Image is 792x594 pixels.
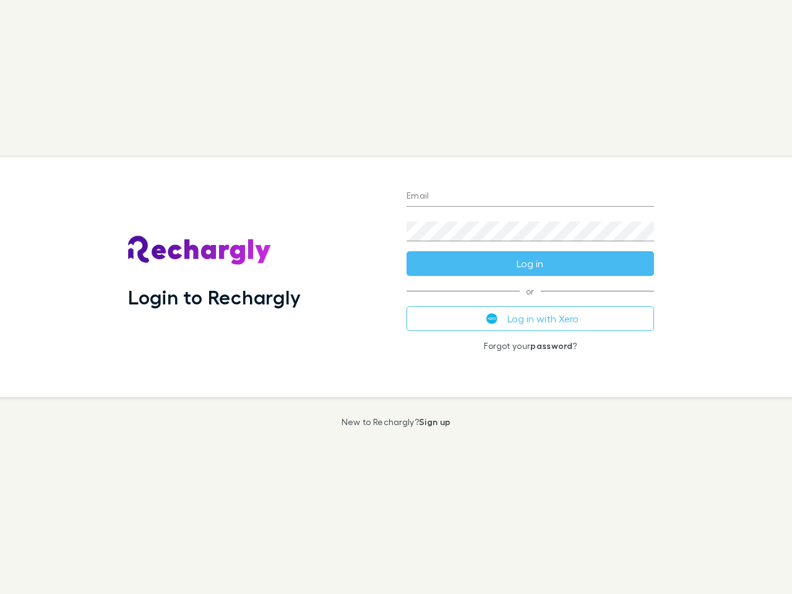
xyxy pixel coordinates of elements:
p: New to Rechargly? [342,417,451,427]
button: Log in [407,251,654,276]
button: Log in with Xero [407,306,654,331]
a: password [530,340,572,351]
img: Rechargly's Logo [128,236,272,265]
h1: Login to Rechargly [128,285,301,309]
span: or [407,291,654,291]
p: Forgot your ? [407,341,654,351]
a: Sign up [419,416,450,427]
img: Xero's logo [486,313,497,324]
